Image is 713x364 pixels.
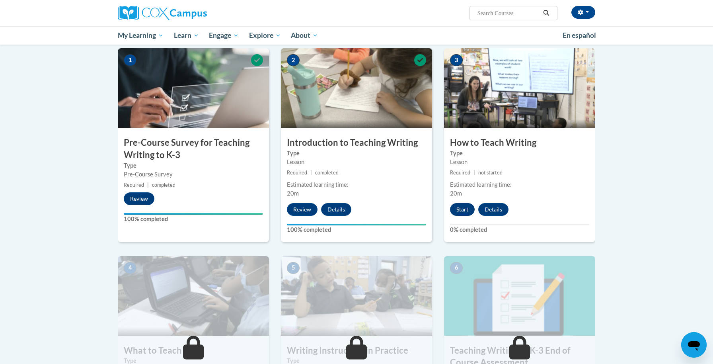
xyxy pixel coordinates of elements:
[287,224,426,225] div: Your progress
[450,262,463,274] span: 6
[450,190,462,197] span: 20m
[478,203,508,216] button: Details
[124,182,144,188] span: Required
[118,48,269,128] img: Course Image
[287,170,307,176] span: Required
[174,31,199,40] span: Learn
[450,54,463,66] span: 3
[450,158,589,166] div: Lesson
[118,256,269,336] img: Course Image
[477,8,540,18] input: Search Courses
[287,54,300,66] span: 2
[106,26,607,45] div: Main menu
[310,170,312,176] span: |
[124,213,263,215] div: Your progress
[450,149,589,158] label: Type
[291,31,318,40] span: About
[113,26,169,45] a: My Learning
[281,48,432,128] img: Course Image
[281,256,432,336] img: Course Image
[444,137,595,149] h3: How to Teach Writing
[450,170,470,176] span: Required
[315,170,339,176] span: completed
[444,256,595,336] img: Course Image
[287,158,426,166] div: Lesson
[287,225,426,234] label: 100% completed
[287,203,318,216] button: Review
[540,8,552,18] button: Search
[169,26,204,45] a: Learn
[124,262,136,274] span: 4
[209,31,239,40] span: Engage
[287,190,299,197] span: 20m
[478,170,503,176] span: not started
[287,149,426,158] label: Type
[204,26,244,45] a: Engage
[444,48,595,128] img: Course Image
[124,170,263,179] div: Pre-Course Survey
[152,182,175,188] span: completed
[557,27,601,44] a: En español
[244,26,286,45] a: Explore
[450,203,475,216] button: Start
[124,215,263,223] label: 100% completed
[249,31,281,40] span: Explore
[321,203,351,216] button: Details
[563,31,596,39] span: En español
[281,137,432,149] h3: Introduction to Teaching Writing
[571,6,595,19] button: Account Settings
[287,262,300,274] span: 5
[286,26,323,45] a: About
[124,192,154,205] button: Review
[287,180,426,189] div: Estimated learning time:
[118,6,207,20] img: Cox Campus
[681,332,707,358] iframe: Button to launch messaging window
[124,54,136,66] span: 1
[118,6,269,20] a: Cox Campus
[281,344,432,357] h3: Writing Instruction in Practice
[118,137,269,161] h3: Pre-Course Survey for Teaching Writing to K-3
[118,31,164,40] span: My Learning
[124,161,263,170] label: Type
[450,225,589,234] label: 0% completed
[473,170,475,176] span: |
[147,182,149,188] span: |
[450,180,589,189] div: Estimated learning time:
[118,344,269,357] h3: What to Teach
